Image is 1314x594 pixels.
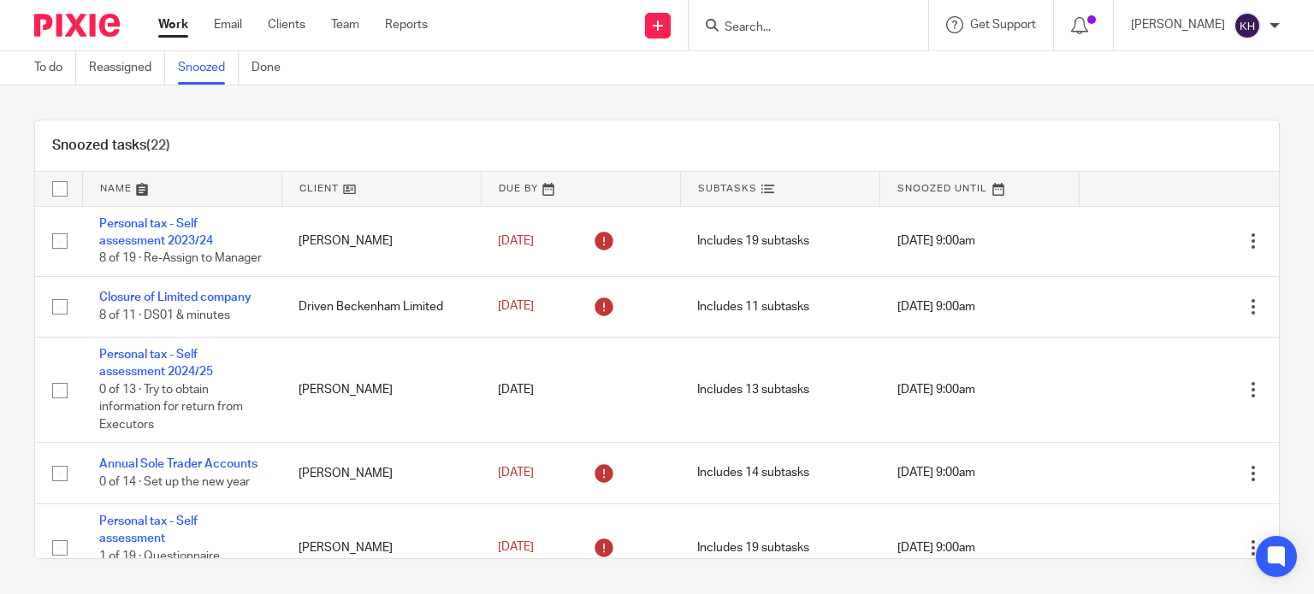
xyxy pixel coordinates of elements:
span: Includes 14 subtasks [697,468,809,479]
span: [DATE] [498,301,534,313]
a: Email [214,16,242,33]
td: [PERSON_NAME] [281,206,481,276]
td: [PERSON_NAME] [281,338,481,443]
span: [DATE] [498,468,534,479]
span: 0 of 14 · Set up the new year [99,476,250,488]
span: [DATE] [498,384,534,396]
a: Personal tax - Self assessment [99,515,198,544]
span: Includes 19 subtasks [697,542,809,554]
span: [DATE] 9:00am [897,384,975,396]
p: [PERSON_NAME] [1131,16,1225,33]
a: Personal tax - Self assessment 2024/25 [99,349,213,378]
a: Reports [385,16,428,33]
span: Includes 19 subtasks [697,235,809,247]
span: [DATE] 9:00am [897,235,975,247]
img: svg%3E [1234,12,1261,39]
span: Subtasks [698,184,757,193]
a: Personal tax - Self assessment 2023/24 [99,218,213,247]
span: 8 of 11 · DS01 & minutes [99,309,230,321]
span: (22) [146,138,170,152]
input: Search [723,21,877,36]
h1: Snoozed tasks [52,137,170,155]
span: Get Support [970,19,1036,31]
td: [PERSON_NAME] [281,503,481,591]
span: [DATE] 9:00am [897,468,975,479]
img: Pixie [34,14,120,37]
a: Work [158,16,188,33]
a: Snoozed [178,51,239,85]
span: Includes 13 subtasks [697,384,809,396]
a: Reassigned [89,51,165,85]
span: [DATE] 9:00am [897,542,975,554]
a: Clients [268,16,305,33]
span: [DATE] [498,542,534,554]
a: Done [252,51,293,85]
td: [PERSON_NAME] [281,443,481,503]
td: Driven Beckenham Limited [281,276,481,337]
span: 1 of 19 · Questionnaire Completed? [99,550,220,580]
span: [DATE] [498,235,534,247]
a: Annual Sole Trader Accounts [99,458,257,470]
a: To do [34,51,76,85]
span: [DATE] 9:00am [897,301,975,313]
span: 8 of 19 · Re-Assign to Manager [99,252,262,264]
a: Team [331,16,359,33]
span: 0 of 13 · Try to obtain information for return from Executors [99,384,243,431]
a: Closure of Limited company [99,291,252,303]
span: Includes 11 subtasks [697,301,809,313]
